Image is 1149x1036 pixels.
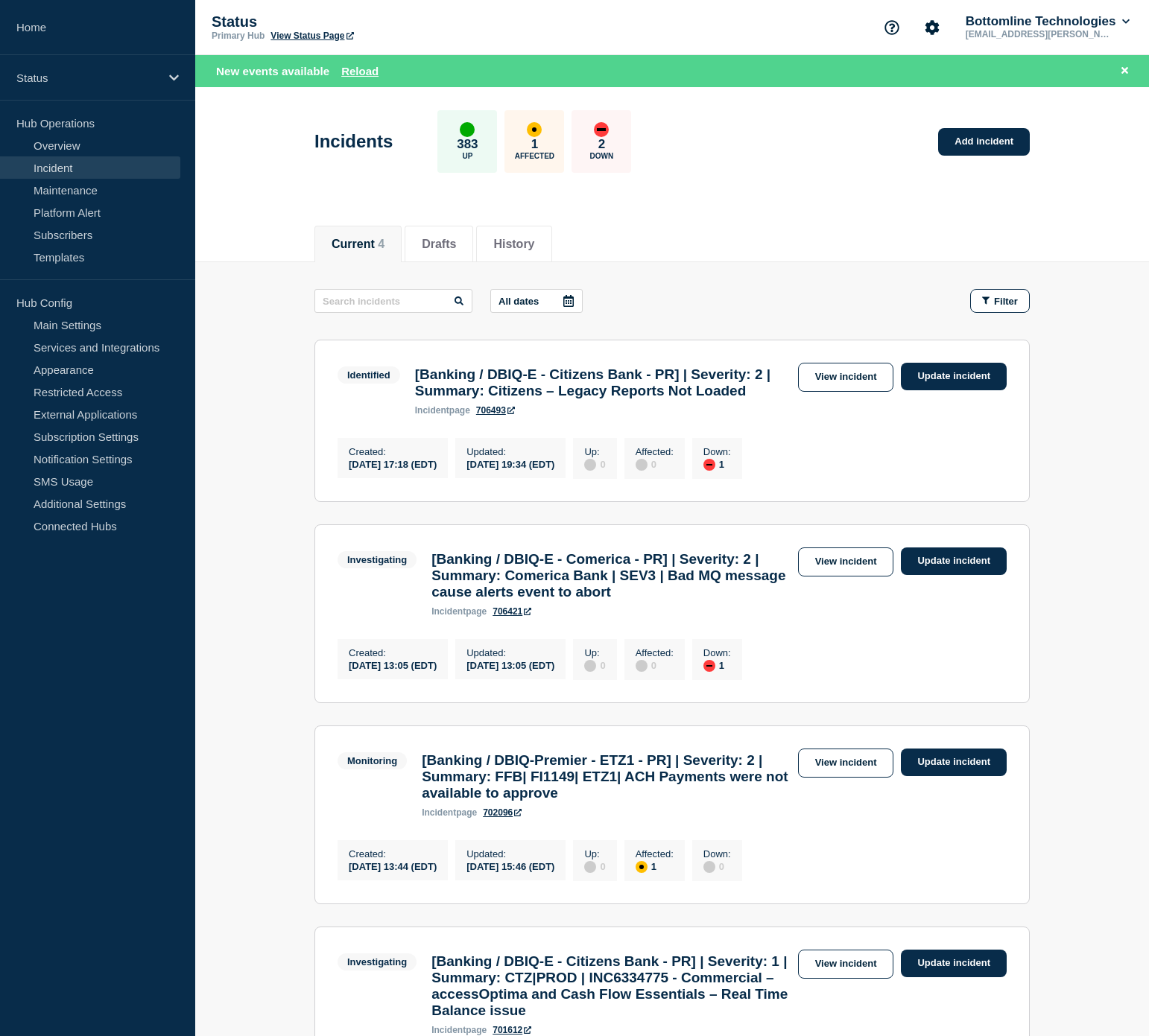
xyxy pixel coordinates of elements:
[490,289,583,313] button: All dates
[431,1025,466,1035] span: incident
[349,446,437,457] p: Created :
[901,950,1007,977] a: Update incident
[584,459,596,471] div: disabled
[703,446,731,457] p: Down :
[212,31,265,41] p: Primary Hub
[378,238,384,250] span: 4
[270,31,353,41] a: View Status Page
[531,137,538,152] p: 1
[876,12,908,43] button: Support
[636,446,674,457] p: Affected :
[636,457,674,471] div: 0
[457,137,478,152] p: 383
[466,859,554,872] div: [DATE] 15:46 (EDT)
[798,950,894,979] a: View incident
[963,29,1118,39] p: [EMAIL_ADDRESS][PERSON_NAME][DOMAIN_NAME]
[636,859,674,873] div: 1
[415,366,791,399] h3: [Banking / DBIQ-E - Citizens Bank - PR] | Severity: 2 | Summary: Citizens – Legacy Reports Not Lo...
[963,14,1133,29] button: Bottomline Technologies
[798,547,894,576] a: View incident
[594,122,609,137] div: down
[703,660,715,672] div: down
[216,65,329,77] span: New events available
[338,752,407,769] span: Monitoring
[590,152,614,160] p: Down
[901,749,1007,776] a: Update incident
[636,660,648,672] div: disabled
[901,363,1007,390] a: Update incident
[466,446,554,457] p: Updated :
[703,457,731,471] div: 1
[431,551,790,600] h3: [Banking / DBIQ-E - Comerica - PR] | Severity: 2 | Summary: Comerica Bank | SEV3 | Bad MQ message...
[338,366,400,384] span: Identified
[422,807,477,818] p: page
[584,861,596,873] div: disabled
[636,459,648,471] div: disabled
[466,658,554,671] div: [DATE] 13:05 (EDT)
[16,71,159,84] p: Status
[483,807,522,818] a: 702096
[422,238,456,251] button: Drafts
[798,363,894,392] a: View incident
[493,606,531,617] a: 706421
[462,152,472,160] p: Up
[314,289,472,313] input: Search incidents
[349,658,437,671] div: [DATE] 13:05 (EDT)
[349,647,437,658] p: Created :
[703,859,731,873] div: 0
[431,1025,487,1035] p: page
[431,606,466,617] span: incident
[584,658,605,672] div: 0
[703,647,731,658] p: Down :
[349,457,437,470] div: [DATE] 17:18 (EDT)
[314,131,393,152] h1: Incidents
[498,296,539,307] p: All dates
[994,296,1018,307] span: Filter
[703,459,715,471] div: down
[636,658,674,672] div: 0
[584,647,605,658] p: Up :
[584,848,605,859] p: Up :
[636,861,648,873] div: affected
[493,1025,531,1035] a: 701612
[466,457,554,470] div: [DATE] 19:34 (EDT)
[584,446,605,457] p: Up :
[349,848,437,859] p: Created :
[584,660,596,672] div: disabled
[515,152,554,160] p: Affected
[415,405,470,416] p: page
[598,137,605,152] p: 2
[341,65,379,77] button: Reload
[493,238,534,251] button: History
[431,606,487,617] p: page
[970,289,1030,313] button: Filter
[431,953,790,1019] h3: [Banking / DBIQ-E - Citizens Bank - PR] | Severity: 1 | Summary: CTZ|PROD | INC6334775 - Commerci...
[917,12,948,43] button: Account settings
[703,861,715,873] div: disabled
[422,752,790,801] h3: [Banking / DBIQ-Premier - ETZ1 - PR] | Severity: 2 | Summary: FFB| FI1149| ETZ1| ACH Payments wer...
[584,859,605,873] div: 0
[422,807,456,818] span: incident
[798,749,894,778] a: View incident
[527,122,542,137] div: affected
[938,128,1030,156] a: Add incident
[636,848,674,859] p: Affected :
[584,457,605,471] div: 0
[415,405,449,416] span: incident
[349,859,437,872] div: [DATE] 13:44 (EDT)
[466,647,554,658] p: Updated :
[901,547,1007,575] a: Update incident
[338,953,417,970] span: Investigating
[703,848,731,859] p: Down :
[636,647,674,658] p: Affected :
[466,848,554,859] p: Updated :
[703,658,731,672] div: 1
[212,13,510,31] p: Status
[332,238,384,251] button: Current 4
[476,405,515,416] a: 706493
[338,551,417,568] span: Investigating
[460,122,475,137] div: up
